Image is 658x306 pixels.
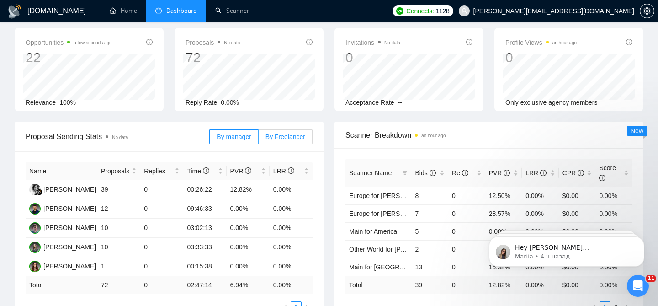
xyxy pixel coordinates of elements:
[112,135,128,140] span: No data
[640,7,654,15] a: setting
[505,99,598,106] span: Only exclusive agency members
[36,189,42,195] img: gigradar-bm.png
[288,167,294,174] span: info-circle
[29,222,41,234] img: YZ
[461,8,467,14] span: user
[224,40,240,45] span: No data
[29,185,96,193] a: GB[PERSON_NAME]
[485,276,522,294] td: 12.82 %
[187,167,209,175] span: Time
[97,199,140,219] td: 12
[26,131,209,142] span: Proposal Sending Stats
[140,162,183,180] th: Replies
[140,257,183,276] td: 0
[245,167,251,174] span: info-circle
[345,37,400,48] span: Invitations
[270,276,313,294] td: 0.00 %
[140,180,183,199] td: 0
[522,204,559,222] td: 0.00%
[227,199,270,219] td: 0.00%
[227,238,270,257] td: 0.00%
[430,170,436,176] span: info-circle
[489,169,510,177] span: PVR
[421,133,446,138] time: an hour ago
[183,238,226,257] td: 03:33:33
[29,262,96,269] a: AN[PERSON_NAME]
[43,261,96,271] div: [PERSON_NAME]
[452,169,468,177] span: Re
[626,39,632,45] span: info-circle
[59,99,76,106] span: 100%
[559,187,596,204] td: $0.00
[595,204,632,222] td: 0.00%
[146,39,153,45] span: info-circle
[595,187,632,204] td: 0.00%
[505,49,577,66] div: 0
[448,187,485,204] td: 0
[448,258,485,276] td: 0
[227,257,270,276] td: 0.00%
[384,40,400,45] span: No data
[345,129,632,141] span: Scanner Breakdown
[415,169,435,177] span: Bids
[7,4,22,19] img: logo
[29,184,41,195] img: GB
[26,162,97,180] th: Name
[43,184,96,194] div: [PERSON_NAME]
[270,257,313,276] td: 0.00%
[155,7,162,14] span: dashboard
[448,222,485,240] td: 0
[227,180,270,199] td: 12.82%
[349,210,433,217] a: Europe for [PERSON_NAME]
[215,7,249,15] a: searchScanner
[29,203,41,215] img: VS
[475,217,658,281] iframe: Intercom notifications сообщение
[186,37,240,48] span: Proposals
[26,276,97,294] td: Total
[186,99,217,106] span: Reply Rate
[183,276,226,294] td: 02:47:14
[101,166,130,176] span: Proposals
[273,167,294,175] span: LRR
[97,219,140,238] td: 10
[217,133,251,140] span: By manager
[466,39,472,45] span: info-circle
[462,170,468,176] span: info-circle
[402,170,408,176] span: filter
[398,99,402,106] span: --
[349,169,392,177] span: Scanner Name
[140,276,183,294] td: 0
[406,6,434,16] span: Connects:
[448,204,485,222] td: 0
[26,37,112,48] span: Opportunities
[97,276,140,294] td: 72
[29,243,96,250] a: OL[PERSON_NAME]
[599,164,616,182] span: Score
[144,166,173,176] span: Replies
[110,7,137,15] a: homeHome
[411,187,448,204] td: 8
[485,187,522,204] td: 12.50%
[540,170,547,176] span: info-circle
[265,133,305,140] span: By Freelancer
[183,199,226,219] td: 09:46:33
[270,238,313,257] td: 0.00%
[345,276,411,294] td: Total
[631,127,643,134] span: New
[562,169,584,177] span: CPR
[485,204,522,222] td: 28.57%
[646,275,656,282] span: 11
[183,257,226,276] td: 00:15:38
[26,99,56,106] span: Relevance
[140,219,183,238] td: 0
[552,40,577,45] time: an hour ago
[270,199,313,219] td: 0.00%
[140,199,183,219] td: 0
[43,204,96,214] div: [PERSON_NAME]
[640,4,654,18] button: setting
